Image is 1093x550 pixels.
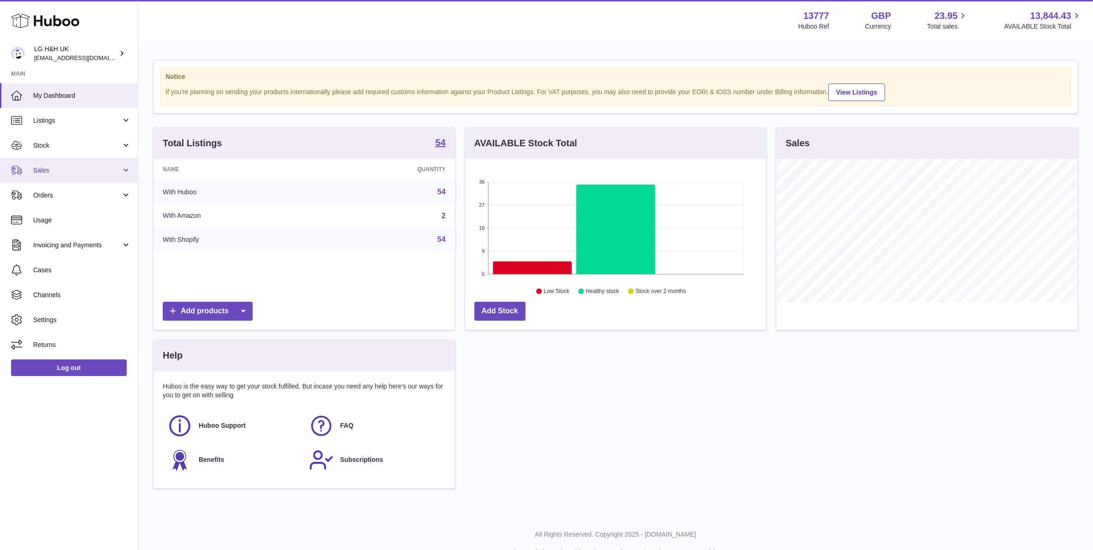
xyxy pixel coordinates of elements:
span: FAQ [340,421,354,430]
td: With Amazon [154,204,319,228]
span: Sales [33,166,121,175]
span: Invoicing and Payments [33,241,121,250]
text: 9 [482,248,484,254]
h3: AVAILABLE Stock Total [474,137,577,149]
span: My Dashboard [33,91,131,100]
span: AVAILABLE Stock Total [1004,22,1082,31]
h3: Sales [786,137,809,149]
div: LG H&H UK [34,45,117,62]
td: With Shopify [154,227,319,251]
a: 13,844.43 AVAILABLE Stock Total [1004,10,1082,31]
a: 2 [442,212,446,220]
a: 54 [435,138,445,149]
strong: 13777 [804,10,829,22]
a: Add Stock [474,302,526,321]
span: 23.95 [934,10,957,22]
th: Name [154,159,319,180]
strong: 54 [435,138,445,147]
span: Cases [33,266,131,275]
text: 0 [482,271,484,277]
a: Huboo Support [167,413,300,438]
span: Returns [33,341,131,349]
a: View Listings [828,84,885,101]
a: Log out [11,359,127,376]
text: 18 [479,225,484,231]
strong: Notice [165,72,1066,81]
span: Settings [33,316,131,324]
span: Usage [33,216,131,225]
text: 27 [479,202,484,208]
text: Low Stock [544,288,570,295]
span: Stock [33,141,121,150]
span: Total sales [927,22,968,31]
span: Channels [33,291,131,299]
span: 13,844.43 [1030,10,1071,22]
text: Stock over 2 months [636,288,686,295]
a: Add products [163,302,253,321]
text: 36 [479,179,484,185]
p: Huboo is the easy way to get your stock fulfilled. But incase you need any help here's our ways f... [163,382,446,400]
span: Subscriptions [340,455,383,464]
img: veechen@lghnh.co.uk [11,47,25,60]
div: Huboo Ref [798,22,829,31]
span: Huboo Support [199,421,246,430]
a: FAQ [309,413,441,438]
span: Orders [33,191,121,200]
span: Benefits [199,455,224,464]
strong: GBP [871,10,891,22]
th: Quantity [319,159,455,180]
h3: Total Listings [163,137,222,149]
a: 54 [437,235,446,243]
span: [EMAIL_ADDRESS][DOMAIN_NAME] [34,54,136,61]
span: Listings [33,116,121,125]
div: If you're planning on sending your products internationally please add required customs informati... [165,82,1066,101]
a: Subscriptions [309,448,441,472]
a: 54 [437,188,446,196]
a: 23.95 Total sales [927,10,968,31]
p: All Rights Reserved. Copyright 2025 - [DOMAIN_NAME] [146,530,1086,539]
text: Healthy stock [586,288,620,295]
a: Benefits [167,448,300,472]
div: Currency [865,22,892,31]
td: With Huboo [154,180,319,204]
h3: Help [163,349,183,362]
